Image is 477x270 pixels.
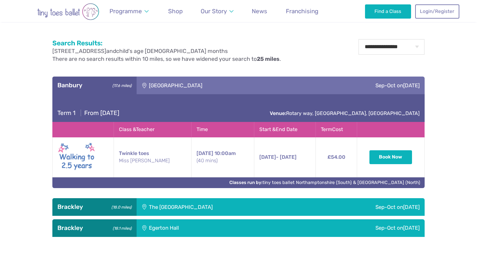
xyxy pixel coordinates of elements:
div: [GEOGRAPHIC_DATA] [137,77,299,94]
strong: Classes run by: [229,180,262,185]
a: News [249,4,270,19]
p: and [52,47,281,55]
span: Our Story [201,8,227,15]
small: (17.6 miles) [110,82,132,88]
span: Franchising [286,8,318,15]
button: Book Now [369,150,412,164]
span: [DATE] [197,150,213,156]
strong: 25 miles [257,56,280,62]
span: [DATE] [403,82,420,89]
div: Sep-Oct on [309,198,425,216]
span: Shop [168,8,183,15]
span: News [252,8,267,15]
span: Programme [109,8,142,15]
a: Programme [106,4,151,19]
div: The [GEOGRAPHIC_DATA] [137,198,309,216]
small: (18.0 miles) [109,203,132,210]
th: Time [191,122,254,137]
th: Term Cost [316,122,357,137]
div: Egerton Hall [137,219,271,237]
h2: Search Results: [52,39,281,47]
a: Login/Register [415,4,459,18]
span: [DATE] [259,154,276,160]
p: There are no search results within 10 miles, so we have widened your search to . [52,55,281,63]
h4: From [DATE] [57,109,119,117]
div: Sep-Oct on [271,219,425,237]
th: Start & End Date [254,122,316,137]
a: Find a Class [365,4,411,18]
small: (40 mins) [197,157,249,164]
small: Miss [PERSON_NAME] [119,157,186,164]
td: £54.00 [316,137,357,177]
img: tiny toes ballet [18,3,119,20]
h3: Banbury [57,82,132,89]
span: | [77,109,84,117]
td: Twinkle toes [114,137,191,177]
span: [DATE] [403,225,420,231]
a: Classes run by:tiny toes ballet Northamptonshire (South) & [GEOGRAPHIC_DATA] (North) [229,180,420,185]
th: Class & Teacher [114,122,191,137]
div: Sep-Oct on [299,77,425,94]
td: 10:00am [191,137,254,177]
a: Franchising [283,4,321,19]
h3: Brackley [57,203,132,211]
small: (18.1 miles) [111,224,132,231]
a: Our Story [198,4,237,19]
a: Shop [165,4,185,19]
span: [STREET_ADDRESS] [52,48,106,54]
span: Term 1 [57,109,75,117]
strong: Venue: [270,110,286,116]
span: [DATE] [403,204,420,210]
span: - [DATE] [259,154,297,160]
span: child's age [DEMOGRAPHIC_DATA] months [116,48,228,54]
a: Venue:Rotary way, [GEOGRAPHIC_DATA], [GEOGRAPHIC_DATA] [270,110,420,116]
h3: Brackley [57,224,132,232]
img: Walking to Twinkle New (May 2025) [58,141,96,173]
